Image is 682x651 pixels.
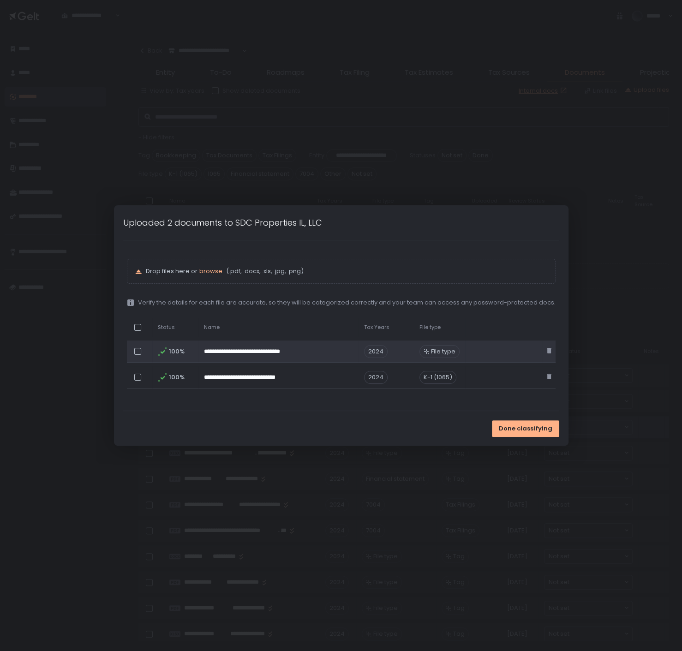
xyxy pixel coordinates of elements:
[499,424,552,433] span: Done classifying
[123,216,322,229] h1: Uploaded 2 documents to SDC Properties IL, LLC
[419,371,456,384] div: K-1 (1065)
[419,324,441,331] span: File type
[138,299,556,307] span: Verify the details for each file are accurate, so they will be categorized correctly and your tea...
[492,420,559,437] button: Done classifying
[224,267,304,275] span: (.pdf, .docx, .xls, .jpg, .png)
[169,347,184,356] span: 100%
[364,324,389,331] span: Tax Years
[364,345,388,358] span: 2024
[364,371,388,384] span: 2024
[199,267,222,275] button: browse
[146,267,548,275] p: Drop files here or
[158,324,175,331] span: Status
[204,324,220,331] span: Name
[431,347,455,356] span: File type
[169,373,184,382] span: 100%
